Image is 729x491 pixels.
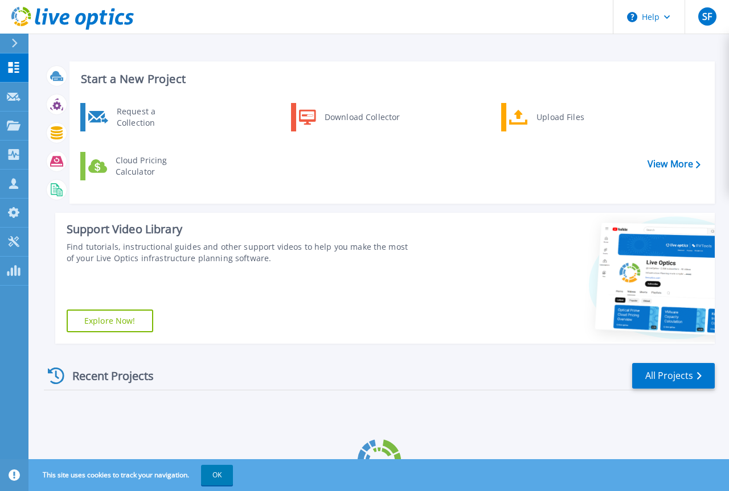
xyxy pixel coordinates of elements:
a: Download Collector [291,103,408,131]
div: Request a Collection [111,106,194,129]
a: Upload Files [501,103,618,131]
a: Request a Collection [80,103,197,131]
h3: Start a New Project [81,73,700,85]
div: Download Collector [319,106,405,129]
a: All Projects [632,363,715,389]
div: Find tutorials, instructional guides and other support videos to help you make the most of your L... [67,241,409,264]
a: View More [648,159,701,170]
a: Cloud Pricing Calculator [80,152,197,180]
a: Explore Now! [67,310,153,332]
span: SF [702,12,712,21]
button: OK [201,465,233,485]
div: Upload Files [531,106,615,129]
div: Cloud Pricing Calculator [110,155,194,178]
div: Support Video Library [67,222,409,237]
span: This site uses cookies to track your navigation. [31,465,233,485]
div: Recent Projects [44,362,169,390]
